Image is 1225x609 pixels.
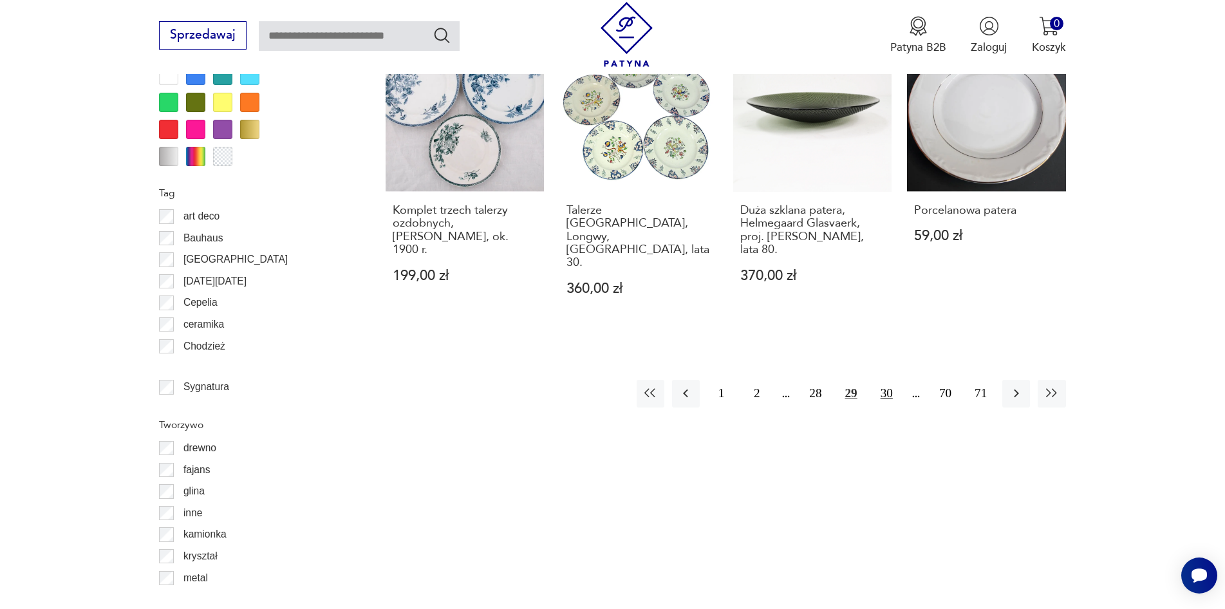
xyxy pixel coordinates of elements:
p: art deco [183,208,220,225]
button: Sprzedawaj [159,21,246,50]
button: Patyna B2B [890,16,946,55]
button: 28 [801,380,829,408]
a: Porcelanowa pateraPorcelanowa patera59,00 zł [907,33,1065,325]
button: 71 [967,380,995,408]
p: glina [183,483,205,500]
img: Ikona medalu [908,16,928,36]
p: 370,00 zł [740,269,885,283]
a: Ikona medaluPatyna B2B [890,16,946,55]
p: 199,00 zł [393,269,538,283]
button: 70 [931,380,959,408]
div: 0 [1050,17,1063,30]
img: Patyna - sklep z meblami i dekoracjami vintage [594,2,659,67]
p: metal [183,570,208,586]
h3: Talerze [GEOGRAPHIC_DATA], Longwy, [GEOGRAPHIC_DATA], lata 30. [566,204,711,270]
p: kamionka [183,526,227,543]
button: 2 [743,380,771,408]
p: [GEOGRAPHIC_DATA] [183,251,288,268]
p: Patyna B2B [890,40,946,55]
h3: Duża szklana patera, Helmegaard Glasvaerk, proj. [PERSON_NAME], lata 80. [740,204,885,257]
p: Sygnatura [183,379,229,395]
button: 29 [837,380,865,408]
p: Cepelia [183,294,218,311]
p: fajans [183,462,210,478]
p: Ćmielów [183,359,222,376]
img: Ikonka użytkownika [979,16,999,36]
p: Tag [159,185,348,201]
p: 360,00 zł [566,282,711,295]
h3: Komplet trzech talerzy ozdobnych, [PERSON_NAME], ok. 1900 r. [393,204,538,257]
p: drewno [183,440,216,456]
p: kryształ [183,548,218,565]
p: Chodzież [183,338,225,355]
p: plastik [183,591,212,608]
button: Szukaj [433,26,451,44]
p: ceramika [183,316,224,333]
button: 0Koszyk [1032,16,1066,55]
h3: Porcelanowa patera [914,204,1059,217]
img: Ikona koszyka [1039,16,1059,36]
a: Komplet trzech talerzy ozdobnych, Wexio, ok. 1900 r.Komplet trzech talerzy ozdobnych, [PERSON_NAM... [386,33,544,325]
a: Sprzedawaj [159,31,246,41]
a: Talerze Rouen, Longwy, Francja, lata 30.Talerze [GEOGRAPHIC_DATA], Longwy, [GEOGRAPHIC_DATA], lat... [559,33,718,325]
a: Duża szklana patera, Helmegaard Glasvaerk, proj. T. Jorgenson, Dania, lata 80.Duża szklana patera... [733,33,892,325]
p: Zaloguj [971,40,1007,55]
p: Bauhaus [183,230,223,247]
button: 30 [873,380,901,408]
p: [DATE][DATE] [183,273,247,290]
iframe: Smartsupp widget button [1181,557,1217,594]
p: inne [183,505,202,521]
p: Tworzywo [159,417,348,433]
p: Koszyk [1032,40,1066,55]
button: 1 [707,380,735,408]
p: 59,00 zł [914,229,1059,243]
button: Zaloguj [971,16,1007,55]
